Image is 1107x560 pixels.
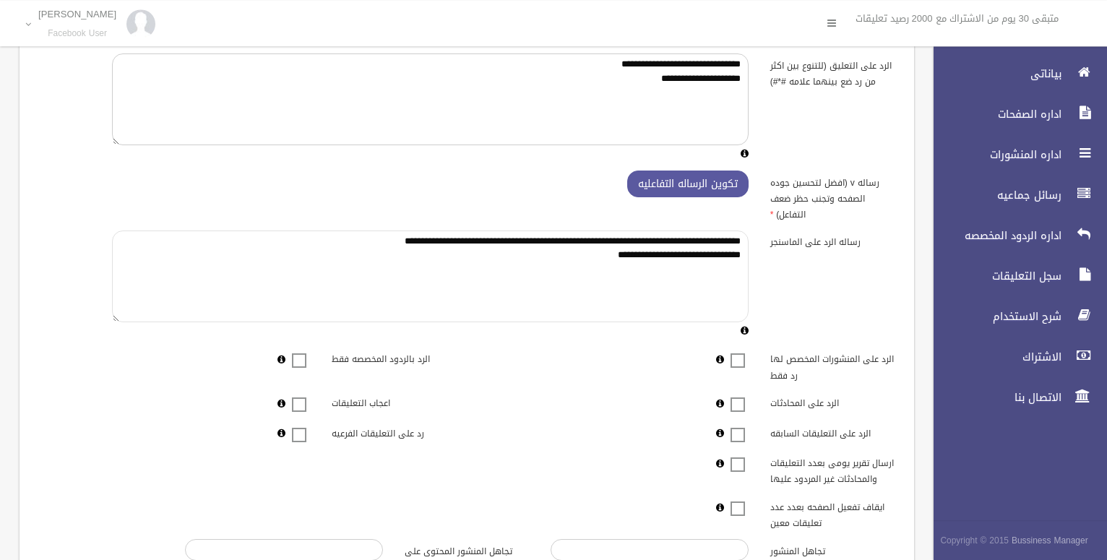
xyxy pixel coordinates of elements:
small: Facebook User [38,28,116,39]
label: اعجاب التعليقات [321,392,467,412]
a: اداره الصفحات [921,98,1107,130]
label: الرد بالردود المخصصه فقط [321,348,467,368]
img: 84628273_176159830277856_972693363922829312_n.jpg [126,9,155,38]
span: اداره المنشورات [921,147,1066,162]
label: رد على التعليقات الفرعيه [321,421,467,441]
label: ارسال تقرير يومى بعدد التعليقات والمحادثات غير المردود عليها [759,452,905,488]
span: اداره الصفحات [921,107,1066,121]
a: اداره الردود المخصصه [921,220,1107,251]
label: الرد على التعليق (للتنوع بين اكثر من رد ضع بينهما علامه #*#) [759,53,905,90]
span: سجل التعليقات [921,269,1066,283]
button: تكوين الرساله التفاعليه [627,171,749,197]
span: رسائل جماعيه [921,188,1066,202]
a: شرح الاستخدام [921,301,1107,332]
label: رساله الرد على الماسنجر [759,231,905,251]
span: الاشتراك [921,350,1066,364]
label: رساله v (افضل لتحسين جوده الصفحه وتجنب حظر ضعف التفاعل) [759,171,905,223]
strong: Bussiness Manager [1012,533,1088,548]
a: بياناتى [921,58,1107,90]
a: اداره المنشورات [921,139,1107,171]
span: Copyright © 2015 [940,533,1009,548]
label: الرد على التعليقات السابقه [759,421,905,441]
a: سجل التعليقات [921,260,1107,292]
label: تجاهل المنشور المحتوى على [394,539,540,559]
p: [PERSON_NAME] [38,9,116,20]
span: الاتصال بنا [921,390,1066,405]
label: ايقاف تفعيل الصفحه بعدد عدد تعليقات معين [759,495,905,531]
label: الرد على المنشورات المخصص لها رد فقط [759,348,905,384]
a: رسائل جماعيه [921,179,1107,211]
label: الرد على المحادثات [759,392,905,412]
span: شرح الاستخدام [921,309,1066,324]
a: الاشتراك [921,341,1107,373]
span: بياناتى [921,66,1066,81]
span: اداره الردود المخصصه [921,228,1066,243]
a: الاتصال بنا [921,382,1107,413]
